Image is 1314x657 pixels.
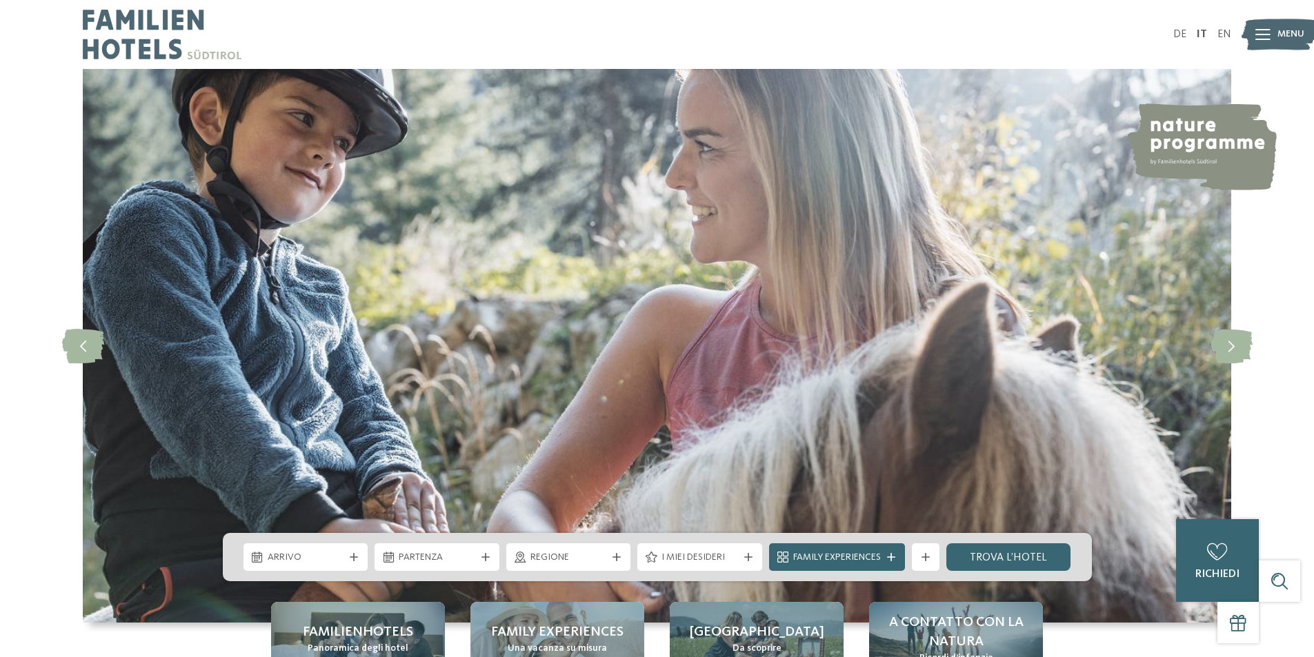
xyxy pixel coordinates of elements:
[1173,29,1186,40] a: DE
[303,623,413,642] span: Familienhotels
[491,623,624,642] span: Family experiences
[399,551,475,565] span: Partenza
[793,551,881,565] span: Family Experiences
[1195,569,1240,580] span: richiedi
[733,642,782,656] span: Da scoprire
[1277,28,1304,41] span: Menu
[508,642,607,656] span: Una vacanza su misura
[308,642,408,656] span: Panoramica degli hotel
[661,551,738,565] span: I miei desideri
[530,551,607,565] span: Regione
[1217,29,1231,40] a: EN
[1125,103,1277,190] img: nature programme by Familienhotels Südtirol
[1197,29,1207,40] a: IT
[1176,519,1259,602] a: richiedi
[690,623,824,642] span: [GEOGRAPHIC_DATA]
[883,613,1029,651] span: A contatto con la natura
[268,551,344,565] span: Arrivo
[83,69,1231,623] img: Family hotel Alto Adige: the happy family places!
[946,543,1071,571] a: trova l’hotel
